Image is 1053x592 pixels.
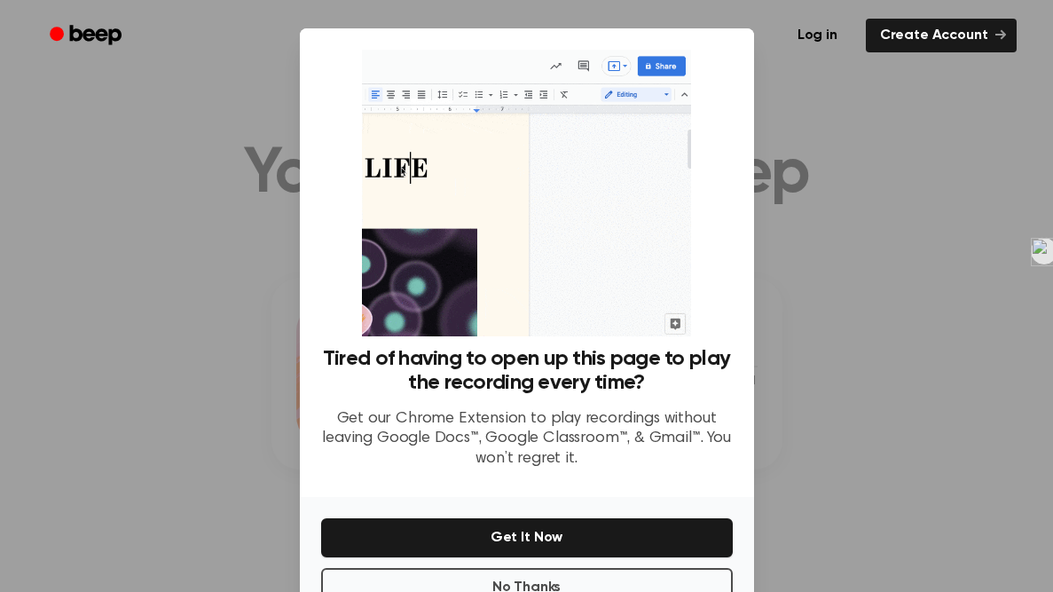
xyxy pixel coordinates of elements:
a: Create Account [866,19,1017,52]
h3: Tired of having to open up this page to play the recording every time? [321,347,733,395]
p: Get our Chrome Extension to play recordings without leaving Google Docs™, Google Classroom™, & Gm... [321,409,733,470]
a: Log in [780,15,855,56]
button: Get It Now [321,518,733,557]
img: Beep extension in action [362,50,691,336]
a: Beep [37,19,138,53]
